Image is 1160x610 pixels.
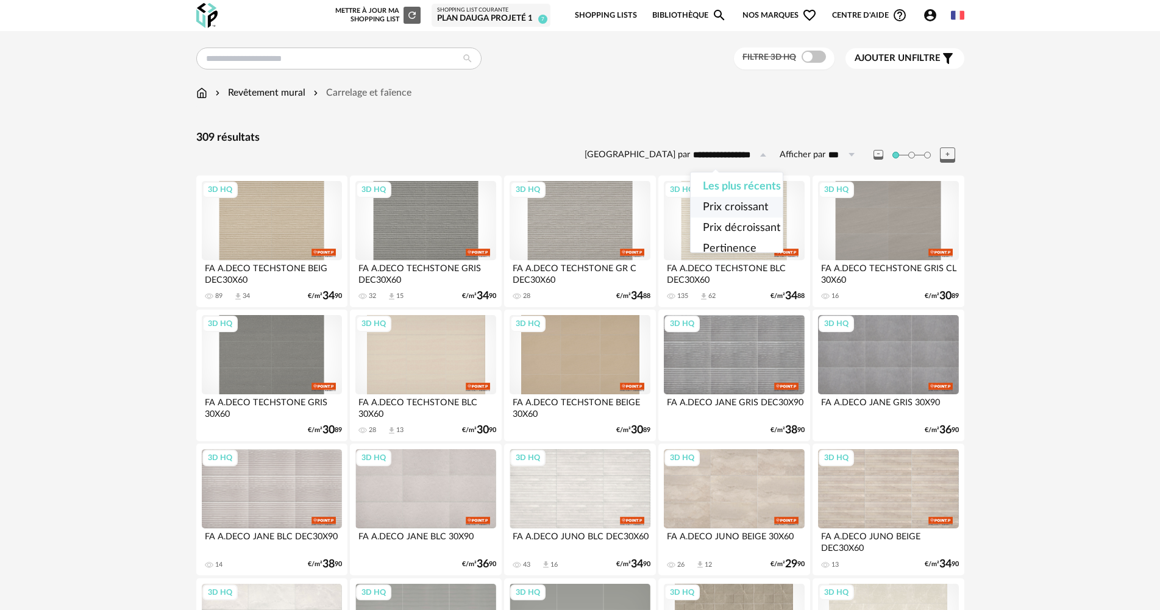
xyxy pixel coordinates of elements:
a: 3D HQ FA A.DECO TECHSTONE BEIGE 30X60 €/m²3089 [504,310,655,441]
span: 38 [322,560,335,569]
span: Prix croissant [703,202,768,213]
a: 3D HQ FA A.DECO JANE BLC 30X90 €/m²3690 [350,444,501,575]
div: 15 [396,292,404,300]
div: €/m² 90 [462,292,496,300]
div: 3D HQ [510,584,546,600]
span: Prix décroissant [703,222,780,233]
div: €/m² 90 [462,560,496,569]
img: svg+xml;base64,PHN2ZyB3aWR0aD0iMTYiIGhlaWdodD0iMTYiIHZpZXdCb3g9IjAgMCAxNiAxNiIgZmlsbD0ibm9uZSIgeG... [213,86,222,100]
div: €/m² 90 [308,560,342,569]
div: 3D HQ [819,584,854,600]
span: Magnify icon [712,8,727,23]
div: FA A.DECO JANE BLC 30X90 [355,528,496,553]
div: 12 [705,561,712,569]
span: 30 [477,426,489,434]
div: €/m² 90 [308,292,342,300]
div: 3D HQ [664,316,700,332]
div: 3D HQ [202,584,238,600]
div: 14 [215,561,222,569]
div: €/m² 88 [616,292,650,300]
a: 3D HQ FA A.DECO JANE GRIS DEC30X90 €/m²3890 [658,310,810,441]
a: 3D HQ FA A.DECO JANE GRIS 30X90 €/m²3690 [813,310,964,441]
div: €/m² 89 [308,426,342,434]
div: FA A.DECO JUNO BEIGE 30X60 [664,528,804,553]
span: Account Circle icon [923,8,943,23]
a: 3D HQ FA A.DECO JUNO BEIGE DEC30X60 13 €/m²3490 [813,444,964,575]
a: 3D HQ FA A.DECO TECHSTONE GRIS CL 30X60 16 €/m²3089 [813,176,964,307]
span: Download icon [233,292,243,301]
span: Download icon [387,426,396,435]
div: €/m² 90 [462,426,496,434]
div: 3D HQ [356,584,391,600]
div: 3D HQ [819,316,854,332]
div: FA A.DECO JUNO BEIGE DEC30X60 [818,528,958,553]
span: 34 [322,292,335,300]
span: Ajouter un [855,54,912,63]
div: €/m² 89 [616,426,650,434]
div: FA A.DECO TECHSTONE BLC DEC30X60 [664,260,804,285]
span: 30 [631,426,643,434]
a: 3D HQ FA A.DECO TECHSTONE GRIS 30X60 €/m²3089 [196,310,347,441]
span: 36 [939,426,952,434]
a: 3D HQ FA A.DECO TECHSTONE BEIG DEC30X60 89 Download icon 34 €/m²3490 [196,176,347,307]
img: svg+xml;base64,PHN2ZyB3aWR0aD0iMTYiIGhlaWdodD0iMTciIHZpZXdCb3g9IjAgMCAxNiAxNyIgZmlsbD0ibm9uZSIgeG... [196,86,207,100]
div: 3D HQ [202,182,238,197]
div: 62 [708,292,716,300]
img: fr [951,9,964,22]
label: [GEOGRAPHIC_DATA] par [585,149,690,161]
span: 38 [785,426,797,434]
span: 30 [322,426,335,434]
div: 3D HQ [202,450,238,466]
div: 3D HQ [510,316,546,332]
div: FA A.DECO JUNO BLC DEC30X60 [510,528,650,553]
span: Les plus récents [703,181,781,192]
span: Refresh icon [407,12,418,18]
div: FA A.DECO TECHSTONE GRIS 30X60 [202,394,342,419]
div: FA A.DECO JANE GRIS DEC30X90 [664,394,804,419]
div: €/m² 89 [925,292,959,300]
a: 3D HQ FA A.DECO JUNO BLC DEC30X60 43 Download icon 16 €/m²3490 [504,444,655,575]
span: Centre d'aideHelp Circle Outline icon [832,8,907,23]
span: Pertinence [703,243,756,254]
div: 43 [523,561,530,569]
a: Shopping Lists [575,1,637,30]
span: Filtre 3D HQ [742,53,796,62]
div: €/m² 90 [925,560,959,569]
div: 3D HQ [664,584,700,600]
div: FA A.DECO TECHSTONE BLC 30X60 [355,394,496,419]
div: €/m² 88 [770,292,805,300]
div: 3D HQ [819,450,854,466]
span: 34 [939,560,952,569]
span: Download icon [696,560,705,569]
div: 3D HQ [356,316,391,332]
div: FA A.DECO JANE GRIS 30X90 [818,394,958,419]
a: Shopping List courante PLAN Dauga projeté 1 7 [437,7,545,24]
span: Download icon [699,292,708,301]
div: 16 [550,561,558,569]
div: 89 [215,292,222,300]
div: 16 [831,292,839,300]
span: 34 [631,560,643,569]
div: 3D HQ [356,182,391,197]
a: 3D HQ FA A.DECO JUNO BEIGE 30X60 26 Download icon 12 €/m²2990 [658,444,810,575]
div: FA A.DECO TECHSTONE BEIGE 30X60 [510,394,650,419]
div: 3D HQ [356,450,391,466]
div: €/m² 90 [770,426,805,434]
span: Download icon [541,560,550,569]
div: 3D HQ [202,316,238,332]
div: 26 [677,561,685,569]
div: €/m² 90 [616,560,650,569]
span: Nos marques [742,1,817,30]
div: 13 [831,561,839,569]
div: PLAN Dauga projeté 1 [437,13,545,24]
label: Afficher par [780,149,825,161]
div: 135 [677,292,688,300]
a: 3D HQ FA A.DECO TECHSTONE GR C DEC30X60 28 €/m²3488 [504,176,655,307]
a: 3D HQ FA A.DECO TECHSTONE BLC DEC30X60 135 Download icon 62 €/m²3488 [658,176,810,307]
span: Account Circle icon [923,8,938,23]
span: 34 [477,292,489,300]
a: 3D HQ FA A.DECO TECHSTONE GRIS DEC30X60 32 Download icon 15 €/m²3490 [350,176,501,307]
span: 34 [785,292,797,300]
div: €/m² 90 [925,426,959,434]
div: Revêtement mural [213,86,305,100]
